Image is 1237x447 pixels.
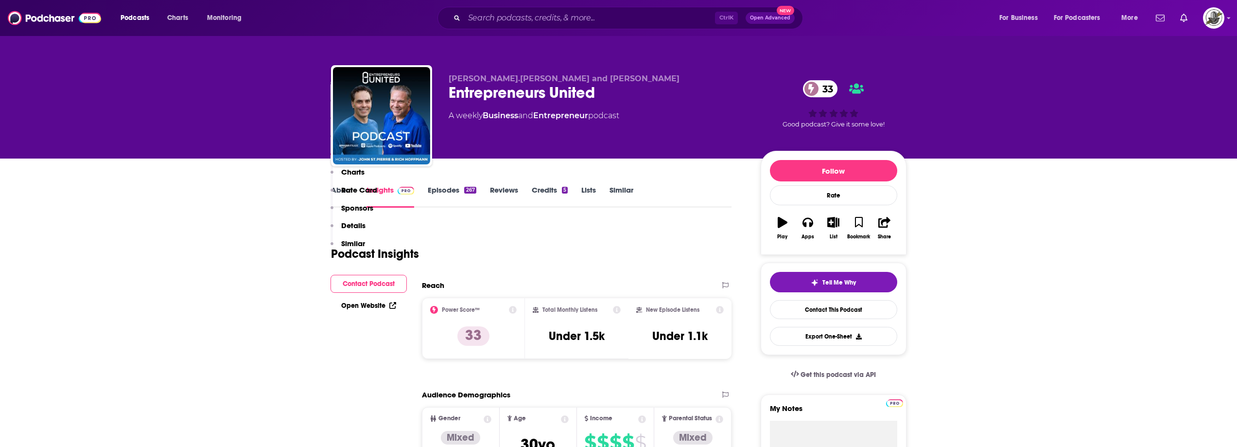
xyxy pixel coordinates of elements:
[783,121,885,128] span: Good podcast? Give it some love!
[200,10,254,26] button: open menu
[1203,7,1224,29] span: Logged in as PodProMaxBooking
[610,185,633,208] a: Similar
[830,234,837,240] div: List
[783,363,884,387] a: Get this podcast via API
[341,185,377,195] p: Rate Card
[331,185,377,203] button: Rate Card
[652,329,708,343] h3: Under 1.1k
[770,160,897,181] button: Follow
[820,211,846,246] button: List
[886,398,903,407] a: Pro website
[746,12,795,24] button: Open AdvancedNew
[161,10,194,26] a: Charts
[1054,11,1100,25] span: For Podcasters
[770,185,897,205] div: Rate
[514,415,526,422] span: Age
[673,431,713,445] div: Mixed
[449,74,679,83] span: [PERSON_NAME].[PERSON_NAME] and [PERSON_NAME]
[331,203,373,221] button: Sponsors
[847,234,870,240] div: Bookmark
[878,234,891,240] div: Share
[341,302,396,310] a: Open Website
[801,234,814,240] div: Apps
[442,306,480,313] h2: Power Score™
[803,80,838,97] a: 33
[457,326,489,346] p: 33
[770,300,897,319] a: Contact This Podcast
[562,187,568,194] div: 5
[1176,10,1191,26] a: Show notifications dropdown
[518,111,533,120] span: and
[646,306,699,313] h2: New Episode Listens
[846,211,871,246] button: Bookmark
[490,185,518,208] a: Reviews
[1152,10,1168,26] a: Show notifications dropdown
[207,11,242,25] span: Monitoring
[341,203,373,213] p: Sponsors
[532,185,568,208] a: Credits5
[422,390,510,399] h2: Audience Demographics
[999,11,1038,25] span: For Business
[669,415,712,422] span: Parental Status
[770,327,897,346] button: Export One-Sheet
[1047,10,1115,26] button: open menu
[341,239,365,248] p: Similar
[341,221,366,230] p: Details
[1121,11,1138,25] span: More
[813,80,838,97] span: 33
[549,329,605,343] h3: Under 1.5k
[438,415,460,422] span: Gender
[331,221,366,239] button: Details
[770,272,897,292] button: tell me why sparkleTell Me Why
[750,16,790,20] span: Open Advanced
[464,187,476,194] div: 267
[770,211,795,246] button: Play
[1115,10,1150,26] button: open menu
[333,67,430,164] img: Entrepreneurs United
[1203,7,1224,29] img: User Profile
[715,12,738,24] span: Ctrl K
[441,431,480,445] div: Mixed
[449,110,619,122] div: A weekly podcast
[795,211,820,246] button: Apps
[167,11,188,25] span: Charts
[811,279,819,286] img: tell me why sparkle
[590,415,612,422] span: Income
[533,111,588,120] a: Entrepreneur
[777,6,794,15] span: New
[777,234,787,240] div: Play
[464,10,715,26] input: Search podcasts, credits, & more...
[331,239,365,257] button: Similar
[770,404,897,421] label: My Notes
[1203,7,1224,29] button: Show profile menu
[121,11,149,25] span: Podcasts
[761,74,906,134] div: 33Good podcast? Give it some love!
[581,185,596,208] a: Lists
[331,275,407,293] button: Contact Podcast
[993,10,1050,26] button: open menu
[542,306,597,313] h2: Total Monthly Listens
[483,111,518,120] a: Business
[114,10,162,26] button: open menu
[801,371,876,379] span: Get this podcast via API
[871,211,897,246] button: Share
[428,185,476,208] a: Episodes267
[886,399,903,407] img: Podchaser Pro
[8,9,101,27] img: Podchaser - Follow, Share and Rate Podcasts
[422,281,444,290] h2: Reach
[822,279,856,286] span: Tell Me Why
[447,7,812,29] div: Search podcasts, credits, & more...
